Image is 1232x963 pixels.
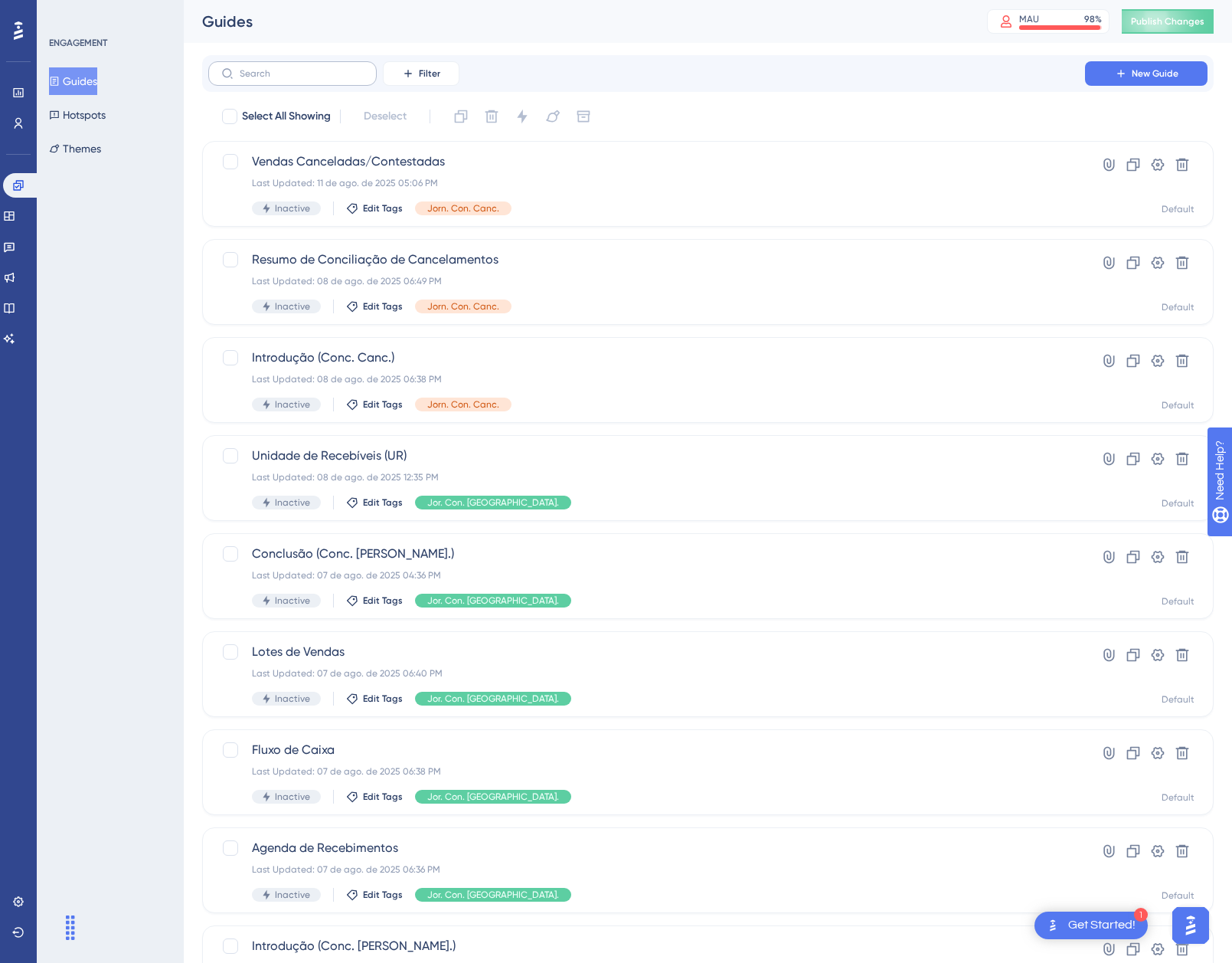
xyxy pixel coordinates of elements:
button: Themes [49,135,101,162]
span: Inactive [275,496,310,509]
span: Inactive [275,791,310,803]
div: Default [1162,203,1194,215]
div: Last Updated: 08 de ago. de 2025 12:35 PM [252,471,1041,483]
span: Jorn. Con. Canc. [427,398,499,411]
span: Select All Showing [242,107,331,126]
button: New Guide [1085,61,1207,86]
span: Edit Tags [363,693,403,705]
span: Vendas Canceladas/Contestadas [252,152,1041,171]
div: Default [1162,595,1194,608]
button: Edit Tags [346,398,403,411]
span: Introdução (Conc. [PERSON_NAME].) [252,937,1041,955]
div: Get Started! [1068,917,1136,934]
button: Publish Changes [1122,9,1214,34]
span: Edit Tags [363,496,403,509]
div: Default [1162,889,1194,902]
button: Edit Tags [346,693,403,705]
span: Jor. Con. [GEOGRAPHIC_DATA]. [427,496,559,509]
span: Edit Tags [363,300,403,313]
span: New Guide [1132,67,1178,80]
span: Filter [419,67,440,80]
div: Last Updated: 07 de ago. de 2025 06:38 PM [252,765,1041,778]
span: Deselect [364,107,407,126]
span: Edit Tags [363,202,403,215]
span: Edit Tags [363,791,403,803]
div: Default [1162,497,1194,509]
input: Search [240,68,364,79]
span: Jorn. Con. Canc. [427,202,499,215]
div: Last Updated: 08 de ago. de 2025 06:49 PM [252,275,1041,287]
button: Edit Tags [346,889,403,901]
span: Need Help? [36,4,96,22]
span: Inactive [275,398,310,411]
div: Arrastar [58,905,83,951]
div: ENGAGEMENT [49,37,107,49]
div: Open Get Started! checklist, remaining modules: 1 [1034,912,1148,939]
span: Introdução (Conc. Canc.) [252,349,1041,367]
span: Inactive [275,595,310,607]
span: Jor. Con. [GEOGRAPHIC_DATA]. [427,595,559,607]
div: MAU [1019,13,1039,25]
div: Default [1162,693,1194,706]
span: Inactive [275,202,310,215]
iframe: UserGuiding AI Assistant Launcher [1168,902,1214,948]
button: Filter [383,61,459,86]
div: Last Updated: 07 de ago. de 2025 06:36 PM [252,863,1041,876]
span: Jor. Con. [GEOGRAPHIC_DATA]. [427,791,559,803]
span: Resumo de Conciliação de Cancelamentos [252,251,1041,269]
button: Hotspots [49,101,106,129]
div: 1 [1134,908,1148,922]
span: Jor. Con. [GEOGRAPHIC_DATA]. [427,693,559,705]
button: Guides [49,67,97,95]
div: Guides [202,11,949,32]
div: Last Updated: 11 de ago. de 2025 05:06 PM [252,177,1041,189]
button: Edit Tags [346,595,403,607]
div: Last Updated: 08 de ago. de 2025 06:38 PM [252,373,1041,385]
span: Inactive [275,889,310,901]
span: Jor. Con. [GEOGRAPHIC_DATA]. [427,889,559,901]
div: Default [1162,791,1194,804]
span: Edit Tags [363,889,403,901]
div: Default [1162,399,1194,411]
span: Inactive [275,693,310,705]
img: launcher-image-alternative-text [1044,916,1062,935]
span: Edit Tags [363,398,403,411]
span: Publish Changes [1131,15,1204,28]
div: Default [1162,301,1194,313]
span: Lotes de Vendas [252,643,1041,661]
span: Fluxo de Caixa [252,741,1041,759]
button: Edit Tags [346,300,403,313]
div: Last Updated: 07 de ago. de 2025 06:40 PM [252,667,1041,680]
div: Last Updated: 07 de ago. de 2025 04:36 PM [252,569,1041,581]
span: Unidade de Recebíveis (UR) [252,447,1041,465]
button: Edit Tags [346,202,403,215]
button: Edit Tags [346,496,403,509]
div: 98 % [1084,13,1102,25]
span: Edit Tags [363,595,403,607]
button: Deselect [350,103,420,130]
span: Agenda de Recebimentos [252,839,1041,857]
button: Edit Tags [346,791,403,803]
span: Conclusão (Conc. [PERSON_NAME].) [252,545,1041,563]
span: Jorn. Con. Canc. [427,300,499,313]
span: Inactive [275,300,310,313]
